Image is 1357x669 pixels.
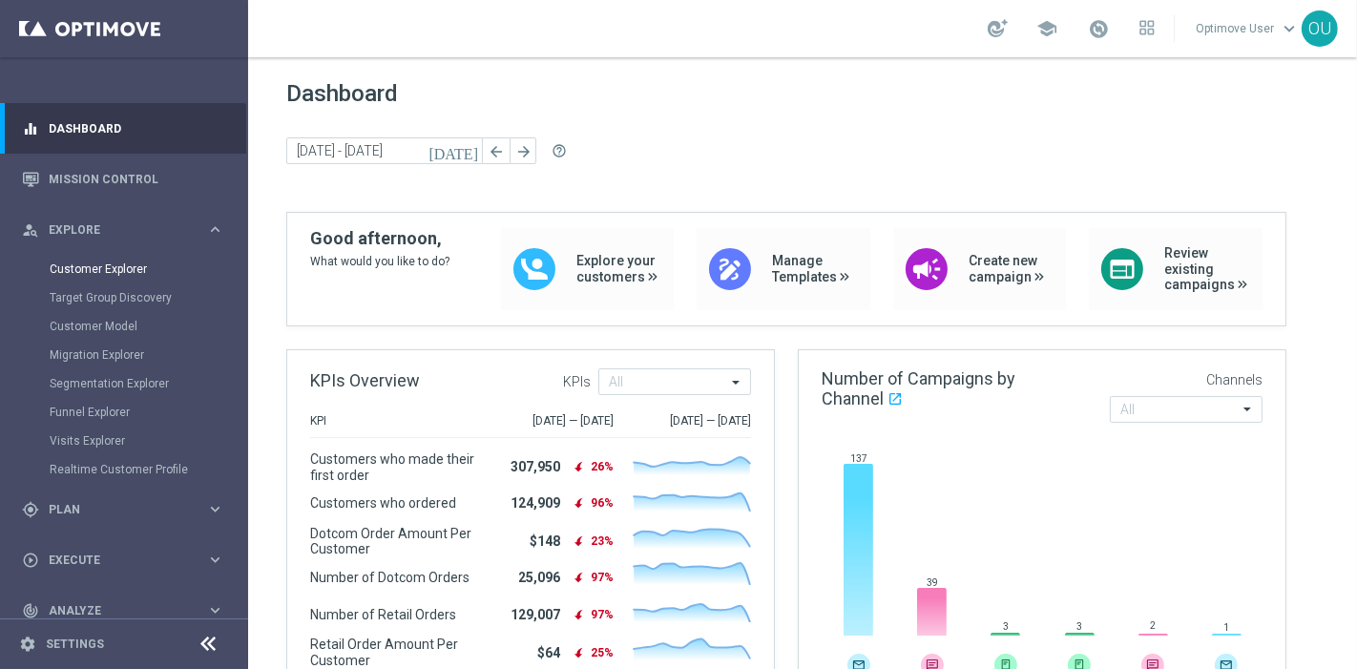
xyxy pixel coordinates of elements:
div: Realtime Customer Profile [50,455,246,484]
a: Target Group Discovery [50,290,198,305]
i: person_search [22,221,39,239]
div: Dashboard [22,103,224,154]
i: keyboard_arrow_right [206,220,224,239]
div: Customer Model [50,312,246,341]
span: keyboard_arrow_down [1279,18,1300,39]
div: Mission Control [22,154,224,204]
button: Mission Control [21,172,225,187]
a: Visits Explorer [50,433,198,449]
i: keyboard_arrow_right [206,551,224,569]
a: Settings [46,638,104,650]
button: track_changes Analyze keyboard_arrow_right [21,603,225,618]
a: Dashboard [49,103,224,154]
button: play_circle_outline Execute keyboard_arrow_right [21,553,225,568]
i: gps_fixed [22,501,39,518]
a: Customer Model [50,319,198,334]
i: keyboard_arrow_right [206,500,224,518]
i: settings [19,636,36,653]
i: track_changes [22,602,39,619]
button: gps_fixed Plan keyboard_arrow_right [21,502,225,517]
div: Explore [22,221,206,239]
div: Funnel Explorer [50,398,246,427]
button: person_search Explore keyboard_arrow_right [21,222,225,238]
div: Plan [22,501,206,518]
span: school [1036,18,1057,39]
div: Execute [22,552,206,569]
div: Migration Explorer [50,341,246,369]
div: Segmentation Explorer [50,369,246,398]
span: Analyze [49,605,206,617]
i: play_circle_outline [22,552,39,569]
span: Plan [49,504,206,515]
span: Explore [49,224,206,236]
a: Realtime Customer Profile [50,462,198,477]
div: Visits Explorer [50,427,246,455]
i: keyboard_arrow_right [206,601,224,619]
span: Execute [49,554,206,566]
div: Analyze [22,602,206,619]
a: Segmentation Explorer [50,376,198,391]
a: Mission Control [49,154,224,204]
button: equalizer Dashboard [21,121,225,136]
a: Migration Explorer [50,347,198,363]
a: Funnel Explorer [50,405,198,420]
a: Optimove Userkeyboard_arrow_down [1194,14,1302,43]
div: Target Group Discovery [50,283,246,312]
div: Customer Explorer [50,255,246,283]
a: Customer Explorer [50,261,198,277]
i: equalizer [22,120,39,137]
div: OU [1302,10,1338,47]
